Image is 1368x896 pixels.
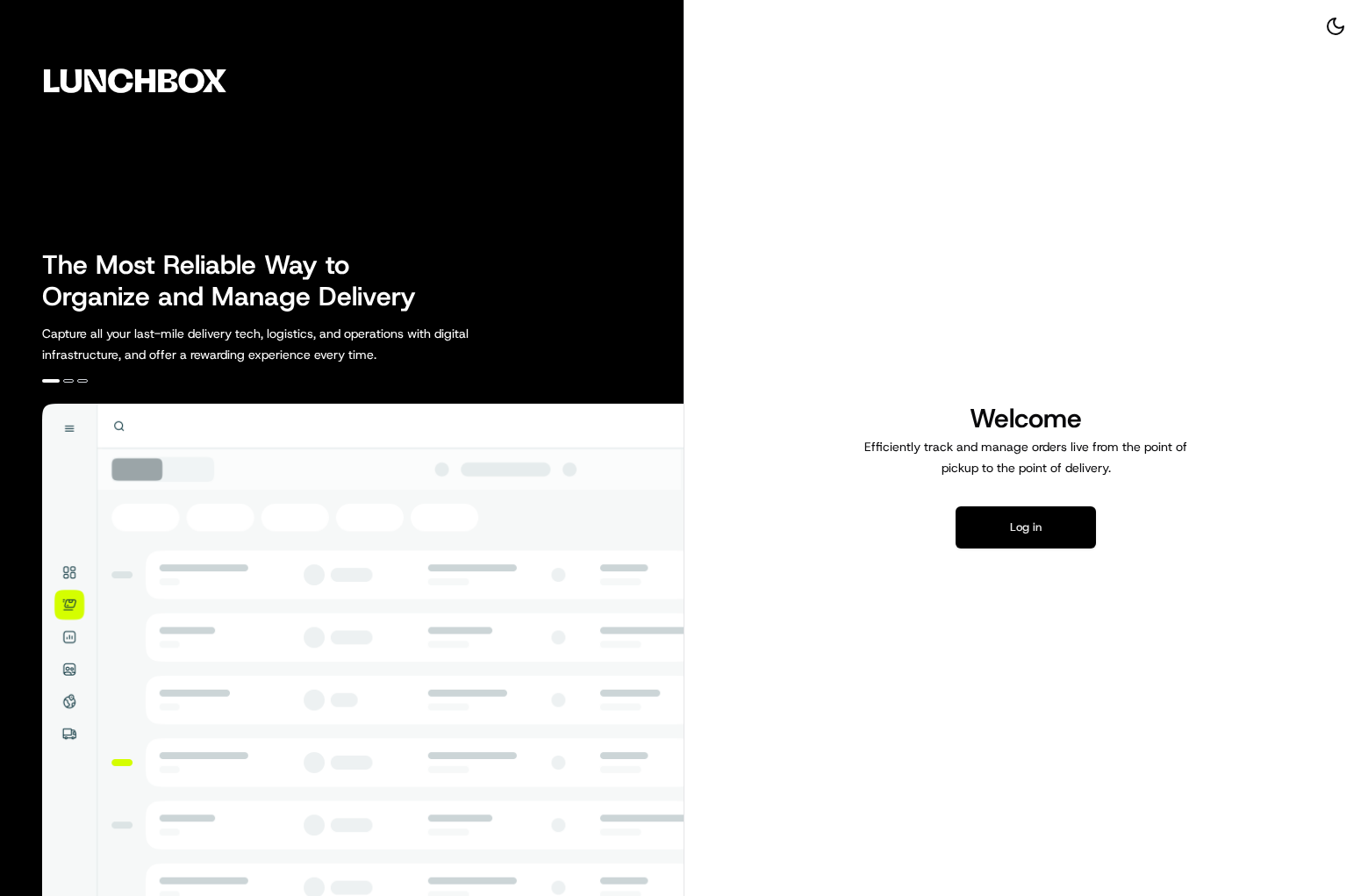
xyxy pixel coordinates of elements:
[857,436,1194,478] p: Efficiently track and manage orders live from the point of pickup to the point of delivery.
[42,323,548,365] p: Capture all your last-mile delivery tech, logistics, and operations with digital infrastructure, ...
[11,11,260,151] img: Company Logo
[956,506,1096,548] button: Log in
[857,401,1194,436] h1: Welcome
[42,249,435,312] h2: The Most Reliable Way to Organize and Manage Delivery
